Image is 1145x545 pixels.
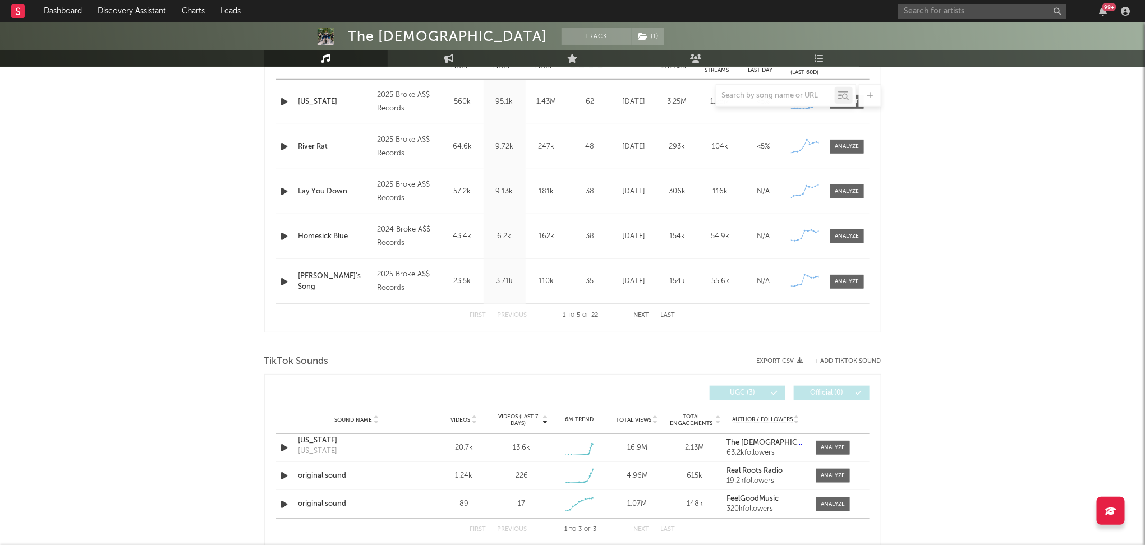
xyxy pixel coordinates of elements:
span: of [584,527,591,532]
input: Search for artists [898,4,1066,19]
div: 154k [659,276,696,287]
div: [DATE] [615,186,653,197]
div: 2.13M [669,442,721,454]
div: 1 5 22 [550,309,611,322]
strong: The [DEMOGRAPHIC_DATA] [726,439,823,446]
button: 99+ [1099,7,1107,16]
div: [DATE] [615,141,653,153]
div: 38 [571,186,610,197]
div: 35 [571,276,610,287]
div: 43.4k [444,231,481,242]
a: The [DEMOGRAPHIC_DATA] [726,439,804,447]
div: 54.9k [702,231,739,242]
div: 99 + [1102,3,1116,11]
a: [US_STATE] [298,435,416,446]
span: Total Views [616,417,651,423]
div: 19.2k followers [726,477,804,485]
a: Lay You Down [298,186,372,197]
span: TikTok Sounds [264,355,329,368]
div: 2025 Broke A$$ Records [377,178,438,205]
div: 181k [528,186,565,197]
button: Previous [498,526,527,533]
div: 17 [518,498,525,510]
div: [US_STATE] [298,446,338,457]
button: UGC(3) [710,386,785,400]
div: 226 [516,470,528,482]
div: 104k [702,141,739,153]
a: River Rat [298,141,372,153]
button: First [470,312,486,318]
button: Last [661,312,675,318]
input: Search by song name or URL [716,91,835,100]
span: Official ( 0 ) [801,390,853,396]
button: (1) [632,28,664,45]
div: 64.6k [444,141,481,153]
div: 3.71k [486,276,523,287]
span: Author / Followers [732,416,793,423]
button: Track [562,28,632,45]
strong: FeelGoodMusic [726,495,779,502]
span: to [568,313,574,318]
div: 16.9M [611,442,663,454]
div: 2025 Broke A$$ Records [377,133,438,160]
div: 1.24k [438,470,490,482]
span: Sound Name [335,417,373,423]
span: Total Engagements [669,413,714,427]
div: 20.7k [438,442,490,454]
div: 110k [528,276,565,287]
span: Videos (last 7 days) [495,413,541,427]
button: Next [634,312,650,318]
div: 293k [659,141,696,153]
div: 1 3 3 [550,523,611,537]
div: 2025 Broke A$$ Records [377,268,438,295]
div: 154k [659,231,696,242]
span: Videos [451,417,471,423]
button: Export CSV [757,358,803,364]
div: 615k [669,470,721,482]
div: [DATE] [615,231,653,242]
div: 6.2k [486,231,523,242]
div: 320k followers [726,505,804,513]
button: Official(0) [794,386,870,400]
div: 6M Trend [553,415,605,424]
div: 162k [528,231,565,242]
a: FeelGoodMusic [726,495,804,503]
div: 55.6k [702,276,739,287]
div: 89 [438,498,490,510]
div: 116k [702,186,739,197]
button: + Add TikTok Sound [815,358,881,364]
button: Next [634,526,650,533]
div: 9.72k [486,141,523,153]
span: to [569,527,576,532]
div: N/A [745,276,783,287]
div: 63.2k followers [726,449,804,457]
span: UGC ( 3 ) [717,390,769,396]
a: Homesick Blue [298,231,372,242]
a: Real Roots Radio [726,467,804,475]
button: + Add TikTok Sound [803,358,881,364]
button: Previous [498,312,527,318]
button: First [470,526,486,533]
div: 4.96M [611,470,663,482]
button: Last [661,526,675,533]
div: <5% [745,141,783,153]
div: N/A [745,186,783,197]
div: N/A [745,231,783,242]
div: [DATE] [615,276,653,287]
div: 48 [571,141,610,153]
a: [PERSON_NAME]'s Song [298,271,372,293]
a: original sound [298,470,416,482]
a: original sound [298,498,416,510]
div: 9.13k [486,186,523,197]
div: 2024 Broke A$$ Records [377,223,438,250]
div: The [DEMOGRAPHIC_DATA] [348,28,548,45]
div: 306k [659,186,696,197]
div: 1.07M [611,498,663,510]
div: 247k [528,141,565,153]
div: 38 [571,231,610,242]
